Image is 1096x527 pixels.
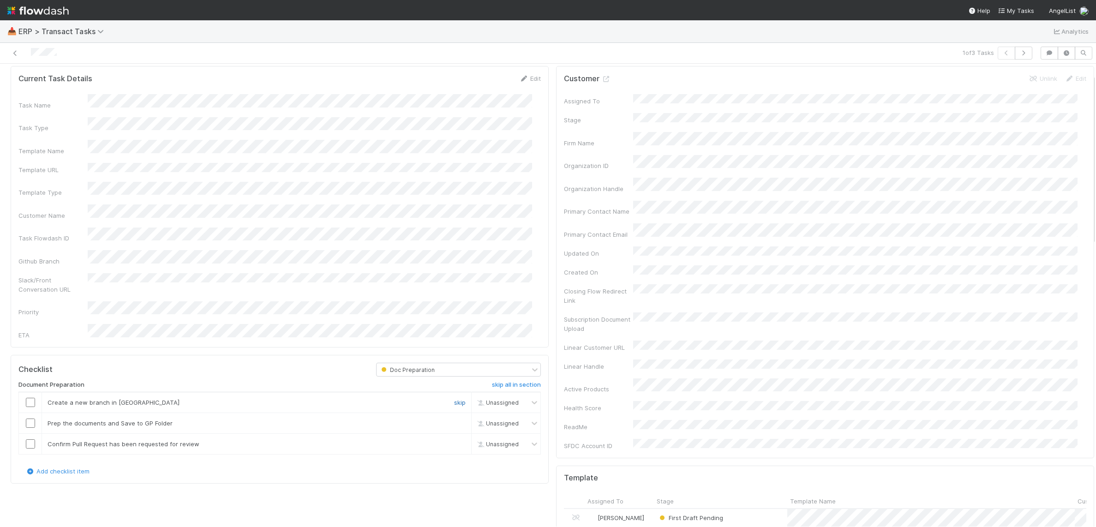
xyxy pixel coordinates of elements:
h5: Customer [564,74,611,84]
div: Template URL [18,165,88,174]
span: Unassigned [475,420,519,427]
h6: Document Preparation [18,381,84,389]
div: Task Flowdash ID [18,234,88,243]
a: skip [454,399,466,406]
div: ETA [18,330,88,340]
span: Template Name [790,497,836,506]
div: Task Name [18,101,88,110]
span: 📥 [7,27,17,35]
img: avatar_f5fedbe2-3a45-46b0-b9bb-d3935edf1c24.png [1079,6,1089,16]
h5: Current Task Details [18,74,92,84]
div: Active Products [564,384,633,394]
h5: Template [564,473,598,483]
span: ERP > Transact Tasks [18,27,108,36]
img: logo-inverted-e16ddd16eac7371096b0.svg [7,3,69,18]
span: Prep the documents and Save to GP Folder [48,419,173,427]
div: Template Name [18,146,88,156]
div: Created On [564,268,633,277]
div: Priority [18,307,88,317]
div: Help [968,6,990,15]
a: Add checklist item [25,467,90,475]
div: Subscription Document Upload [564,315,633,333]
div: Github Branch [18,257,88,266]
div: Template Type [18,188,88,197]
div: Closing Flow Redirect Link [564,287,633,305]
span: AngelList [1049,7,1076,14]
div: Health Score [564,403,633,413]
div: Stage [564,115,633,125]
span: Create a new branch in [GEOGRAPHIC_DATA] [48,399,180,406]
div: Linear Handle [564,362,633,371]
div: [PERSON_NAME] [588,513,644,522]
div: Primary Contact Email [564,230,633,239]
div: Slack/Front Conversation URL [18,275,88,294]
div: Organization Handle [564,184,633,193]
div: Updated On [564,249,633,258]
div: Task Type [18,123,88,132]
div: Assigned To [564,96,633,106]
span: 1 of 3 Tasks [963,48,994,57]
div: ReadMe [564,422,633,431]
div: SFDC Account ID [564,441,633,450]
a: skip all in section [492,381,541,392]
div: Linear Customer URL [564,343,633,352]
div: Primary Contact Name [564,207,633,216]
span: My Tasks [998,7,1034,14]
span: Stage [657,497,674,506]
span: Unassigned [475,399,519,406]
span: [PERSON_NAME] [598,514,644,521]
a: Edit [1065,75,1086,82]
a: My Tasks [998,6,1034,15]
h5: Checklist [18,365,53,374]
a: Edit [519,75,541,82]
div: Customer Name [18,211,88,220]
div: First Draft Pending [658,513,723,522]
div: Organization ID [564,161,633,170]
a: Analytics [1052,26,1089,37]
span: Unassigned [475,441,519,448]
div: Firm Name [564,138,633,148]
h6: skip all in section [492,381,541,389]
span: Assigned To [587,497,623,506]
span: First Draft Pending [658,514,723,521]
span: Confirm Pull Request has been requested for review [48,440,199,448]
span: Doc Preparation [379,366,435,373]
img: avatar_ef15843f-6fde-4057-917e-3fb236f438ca.png [589,514,596,521]
a: Unlink [1029,75,1057,82]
